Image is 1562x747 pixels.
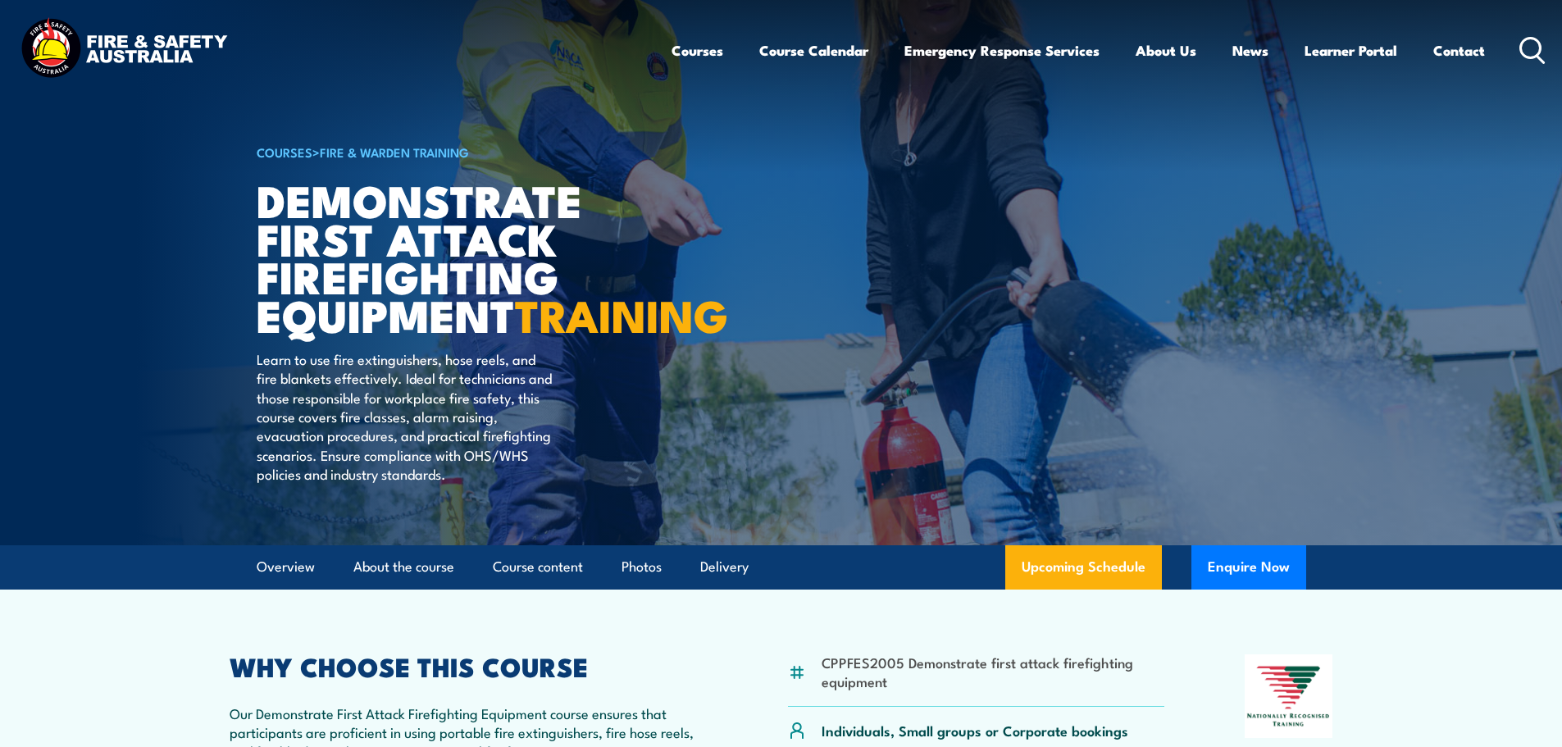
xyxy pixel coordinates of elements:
[230,654,708,677] h2: WHY CHOOSE THIS COURSE
[257,142,662,162] h6: >
[493,545,583,589] a: Course content
[1005,545,1162,590] a: Upcoming Schedule
[1232,29,1268,72] a: News
[700,545,749,589] a: Delivery
[759,29,868,72] a: Course Calendar
[1433,29,1485,72] a: Contact
[904,29,1100,72] a: Emergency Response Services
[622,545,662,589] a: Photos
[257,143,312,161] a: COURSES
[257,180,662,334] h1: Demonstrate First Attack Firefighting Equipment
[1136,29,1196,72] a: About Us
[320,143,469,161] a: Fire & Warden Training
[515,280,728,348] strong: TRAINING
[672,29,723,72] a: Courses
[1245,654,1333,738] img: Nationally Recognised Training logo.
[353,545,454,589] a: About the course
[257,545,315,589] a: Overview
[822,653,1165,691] li: CPPFES2005 Demonstrate first attack firefighting equipment
[1305,29,1397,72] a: Learner Portal
[257,349,556,484] p: Learn to use fire extinguishers, hose reels, and fire blankets effectively. Ideal for technicians...
[1191,545,1306,590] button: Enquire Now
[822,721,1128,740] p: Individuals, Small groups or Corporate bookings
